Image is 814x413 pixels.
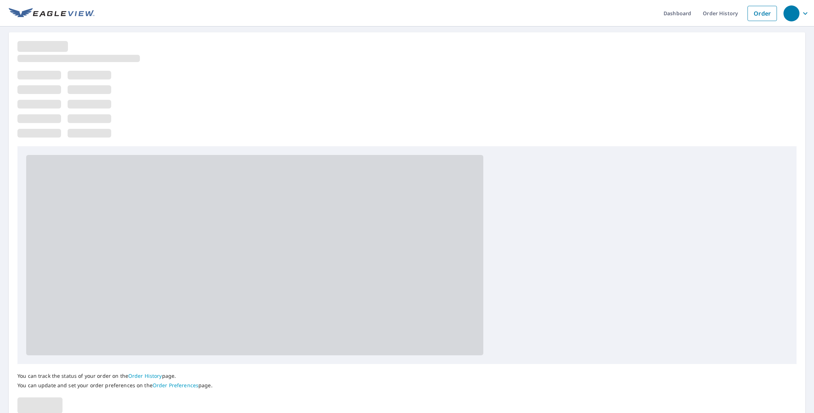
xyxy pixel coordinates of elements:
[747,6,777,21] a: Order
[153,382,198,389] a: Order Preferences
[17,373,213,379] p: You can track the status of your order on the page.
[128,372,162,379] a: Order History
[17,382,213,389] p: You can update and set your order preferences on the page.
[9,8,94,19] img: EV Logo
